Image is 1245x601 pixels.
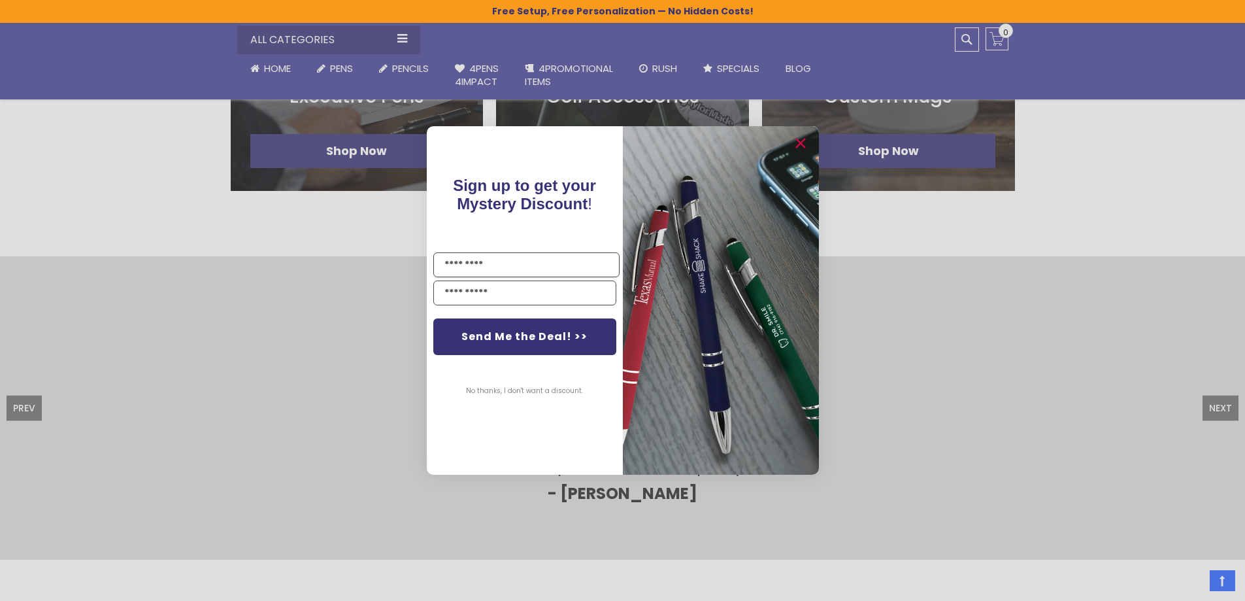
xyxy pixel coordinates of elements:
[623,126,819,475] img: 081b18bf-2f98-4675-a917-09431eb06994.jpeg
[459,375,589,407] button: No thanks, I don't want a discount.
[453,177,596,213] span: Sign up to get your Mystery Discount
[1137,566,1245,601] iframe: Google Customer Reviews
[790,133,811,154] button: Close dialog
[433,281,616,305] input: YOUR EMAIL
[433,318,616,355] button: Send Me the Deal! >>
[453,177,596,213] span: !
